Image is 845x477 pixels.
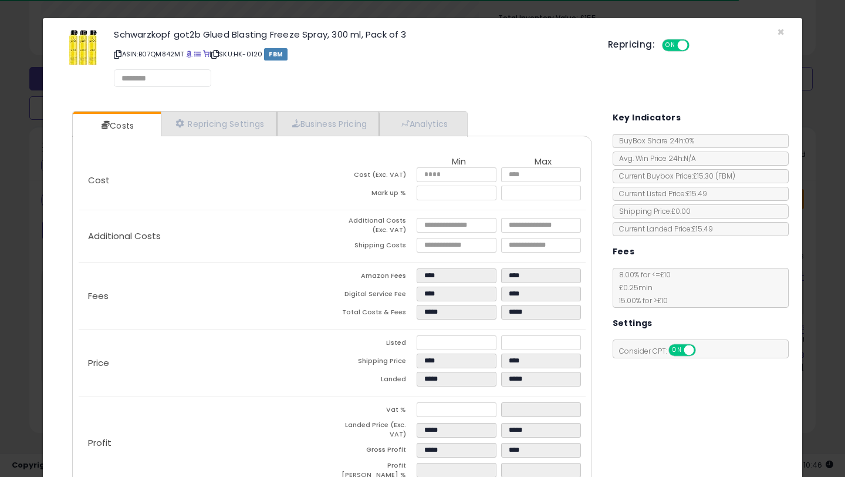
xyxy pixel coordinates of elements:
[608,40,655,49] h5: Repricing:
[332,167,417,186] td: Cost (Exc. VAT)
[332,287,417,305] td: Digital Service Fee
[79,438,332,448] p: Profit
[277,112,380,136] a: Business Pricing
[79,291,332,301] p: Fees
[332,268,417,287] td: Amazon Fees
[332,335,417,354] td: Listed
[613,189,707,199] span: Current Listed Price: £15.49
[114,45,590,63] p: ASIN: B07QM842MT | SKU: HK-0120
[332,216,417,238] td: Additional Costs (Exc. VAT)
[417,157,501,167] th: Min
[688,41,707,51] span: OFF
[663,41,678,51] span: ON
[613,316,653,331] h5: Settings
[379,112,466,136] a: Analytics
[79,176,332,185] p: Cost
[194,49,201,59] a: All offer listings
[777,23,785,41] span: ×
[69,30,97,65] img: 41T8N-m09gL._SL60_.jpg
[264,48,288,61] span: FBM
[332,402,417,421] td: Vat %
[613,171,735,181] span: Current Buybox Price:
[613,270,671,305] span: 8.00 % for <= £10
[670,345,684,355] span: ON
[693,171,735,181] span: £15.30
[186,49,192,59] a: BuyBox page
[613,346,711,356] span: Consider CPT:
[613,153,696,163] span: Avg. Win Price 24h: N/A
[79,358,332,368] p: Price
[161,112,277,136] a: Repricing Settings
[613,295,668,305] span: 15.00 % for > £10
[613,283,653,293] span: £0.25 min
[332,186,417,204] td: Mark up %
[332,238,417,256] td: Shipping Costs
[613,244,635,259] h5: Fees
[613,136,694,146] span: BuyBox Share 24h: 0%
[501,157,586,167] th: Max
[613,110,681,125] h5: Key Indicators
[332,421,417,442] td: Landed Price (Exc. VAT)
[332,372,417,390] td: Landed
[114,30,590,39] h3: Schwarzkopf got2b Glued Blasting Freeze Spray, 300 ml, Pack of 3
[73,114,160,137] a: Costs
[332,305,417,323] td: Total Costs & Fees
[332,443,417,461] td: Gross Profit
[613,224,713,234] span: Current Landed Price: £15.49
[715,171,735,181] span: ( FBM )
[694,345,712,355] span: OFF
[79,231,332,241] p: Additional Costs
[332,354,417,372] td: Shipping Price
[203,49,209,59] a: Your listing only
[613,206,691,216] span: Shipping Price: £0.00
